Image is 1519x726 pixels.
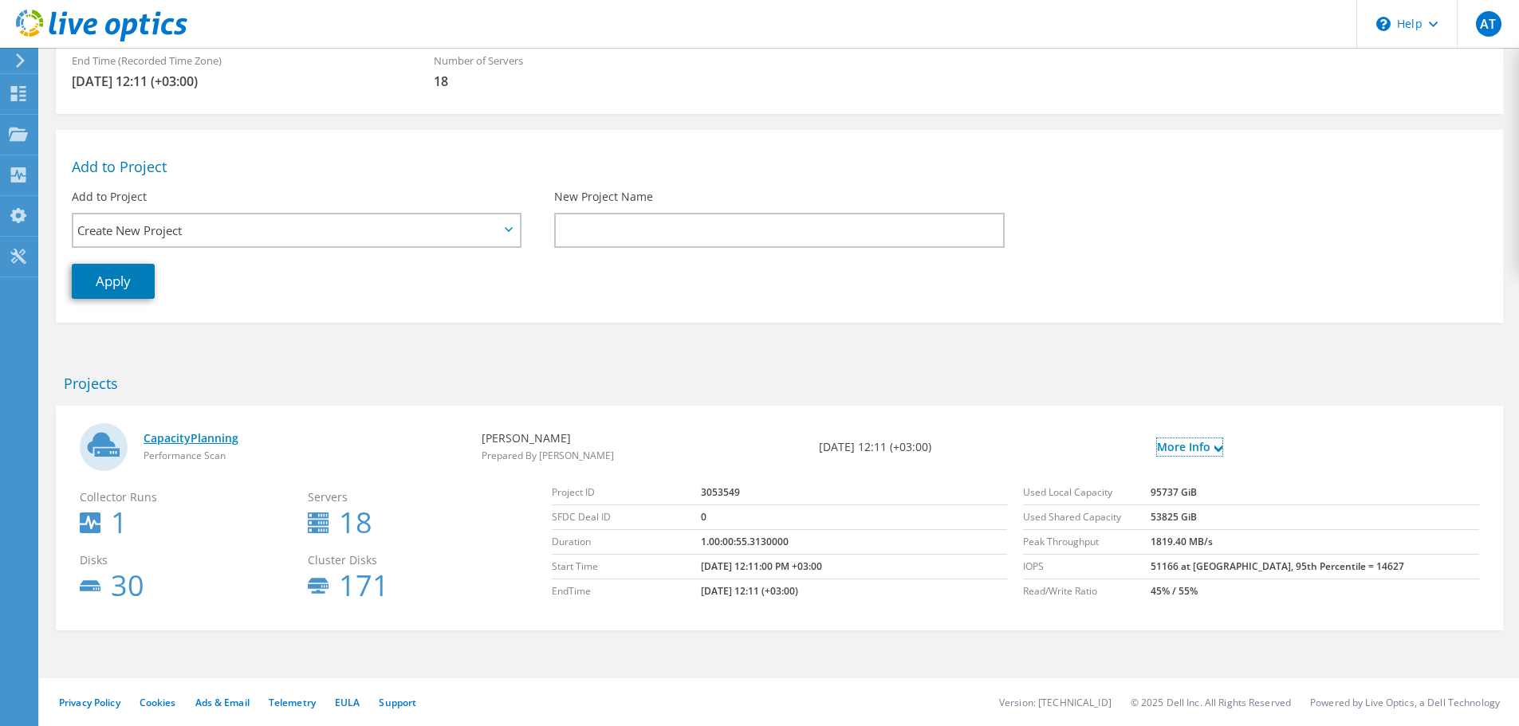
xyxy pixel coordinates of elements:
[434,73,764,90] span: 18
[701,579,1007,604] td: [DATE] 12:11 (+03:00)
[701,505,1007,530] td: 0
[269,696,316,709] a: Telemetry
[1151,481,1479,505] td: 95737 GiB
[999,696,1112,709] li: Version: [TECHNICAL_ID]
[80,489,300,506] span: Collector Runs
[1131,696,1291,709] li: © 2025 Dell Inc. All Rights Reserved
[1151,530,1479,555] td: 1819.40 MB/s
[144,449,226,462] span: Performance Scan
[552,579,701,604] td: EndTime
[1476,11,1501,37] span: AT
[308,489,528,506] span: Servers
[195,696,250,709] a: Ads & Email
[819,438,931,456] b: [DATE] 12:11 (+03:00)
[1023,505,1150,530] td: Used Shared Capacity
[1151,555,1479,579] td: 51166 at [GEOGRAPHIC_DATA], 95th Percentile = 14627
[111,577,144,595] b: 30
[482,449,614,462] span: Prepared By [PERSON_NAME]
[552,555,701,579] td: Start Time
[72,73,402,90] span: [DATE] 12:11 (+03:00)
[111,514,128,532] b: 1
[72,53,402,69] label: End Time (Recorded Time Zone)
[339,577,389,595] b: 171
[80,551,300,569] span: Disks
[701,530,1007,555] td: 1.00:00:55.3130000
[144,430,466,447] a: CapacityPlanning
[72,189,147,205] label: Add to Project
[1157,438,1222,456] a: More Info
[1023,530,1150,555] td: Peak Throughput
[701,555,1007,579] td: [DATE] 12:11:00 PM +03:00
[140,696,176,709] a: Cookies
[1151,579,1479,604] td: 45% / 55%
[72,158,1487,175] h2: Add to Project
[1310,696,1500,709] li: Powered by Live Optics, a Dell Technology
[335,696,360,709] a: EULA
[1151,505,1479,530] td: 53825 GiB
[701,481,1007,505] td: 3053549
[552,481,701,505] td: Project ID
[308,551,528,569] span: Cluster Disks
[552,505,701,530] td: SFDC Deal ID
[552,530,701,555] td: Duration
[339,514,372,532] b: 18
[1023,579,1150,604] td: Read/Write Ratio
[72,264,155,299] a: Apply
[434,53,764,69] label: Number of Servers
[554,189,653,205] label: New Project Name
[379,696,416,709] a: Support
[1023,555,1150,579] td: IOPS
[1376,17,1391,31] svg: \n
[77,221,499,240] span: Create New Project
[64,375,1495,392] h2: Projects
[1023,481,1150,505] td: Used Local Capacity
[482,430,614,447] b: [PERSON_NAME]
[59,696,120,709] a: Privacy Policy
